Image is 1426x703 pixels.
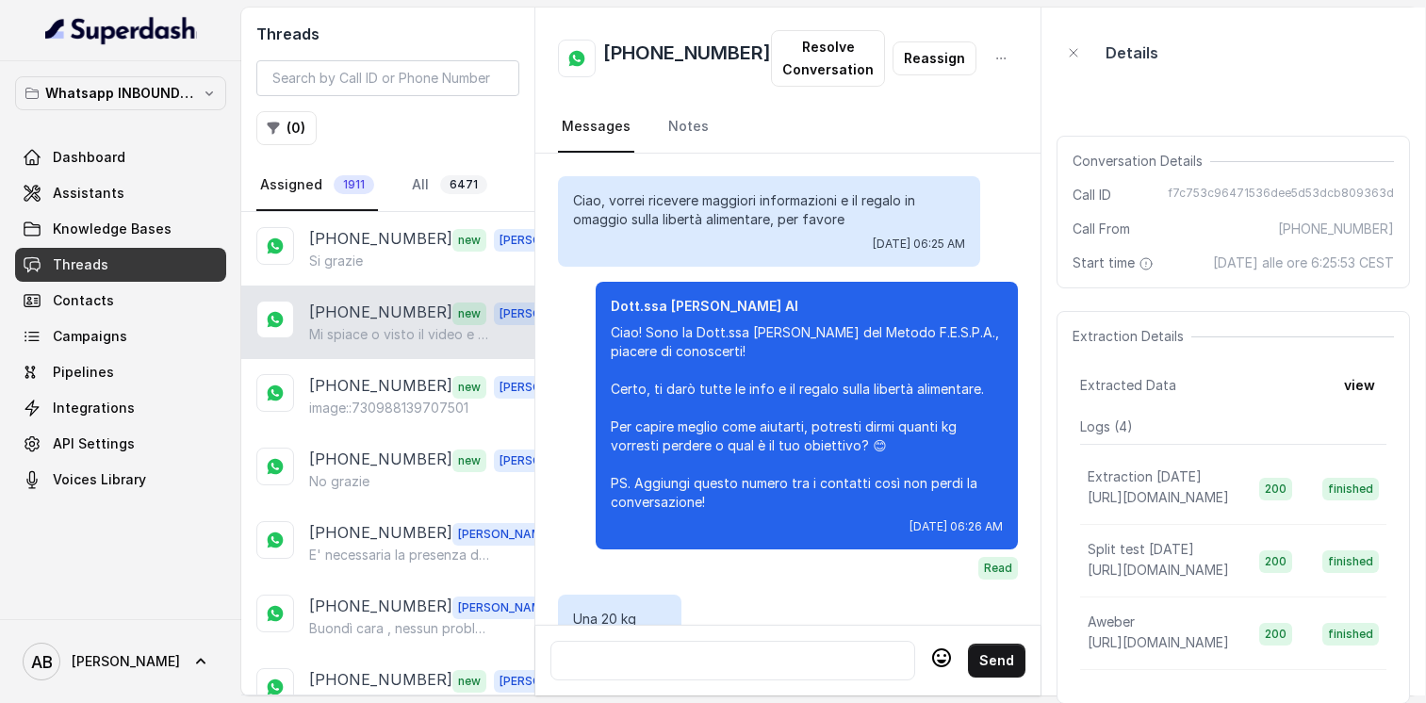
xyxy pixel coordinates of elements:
[53,399,135,417] span: Integrations
[558,102,634,153] a: Messages
[53,291,114,310] span: Contacts
[15,319,226,353] a: Campaigns
[45,15,197,45] img: light.svg
[452,450,486,472] span: new
[256,23,519,45] h2: Threads
[910,519,1003,534] span: [DATE] 06:26 AM
[256,160,378,211] a: Assigned1911
[452,376,486,399] span: new
[53,434,135,453] span: API Settings
[256,60,519,96] input: Search by Call ID or Phone Number
[309,374,452,399] p: [PHONE_NUMBER]
[1259,550,1292,573] span: 200
[1088,489,1229,505] span: [URL][DOMAIN_NAME]
[1278,220,1394,238] span: [PHONE_NUMBER]
[611,323,1003,512] p: Ciao! Sono la Dott.ssa [PERSON_NAME] del Metodo F.E.S.P.A., piacere di conoscerti! Certo, ti darò...
[309,301,452,325] p: [PHONE_NUMBER]
[1106,41,1158,64] p: Details
[53,327,127,346] span: Campaigns
[1259,623,1292,646] span: 200
[664,102,713,153] a: Notes
[309,325,490,344] p: Mi spiace o visto il video e non mi convince [PERSON_NAME] e buona giornata!
[72,652,180,671] span: [PERSON_NAME]
[309,546,490,564] p: E' necessaria la presenza di un genitore cara ..🌺
[309,521,452,546] p: [PHONE_NUMBER]
[494,376,599,399] span: [PERSON_NAME]
[1073,327,1191,346] span: Extraction Details
[1073,152,1210,171] span: Conversation Details
[1322,478,1379,500] span: finished
[968,644,1025,678] button: Send
[309,668,452,693] p: [PHONE_NUMBER]
[15,427,226,461] a: API Settings
[1088,540,1194,559] p: Split test [DATE]
[494,229,599,252] span: [PERSON_NAME]
[1073,186,1111,204] span: Call ID
[15,284,226,318] a: Contacts
[452,523,558,546] span: [PERSON_NAME]
[452,229,486,252] span: new
[1088,634,1229,650] span: [URL][DOMAIN_NAME]
[1073,220,1130,238] span: Call From
[873,237,965,252] span: [DATE] 06:25 AM
[494,302,599,325] span: [PERSON_NAME]
[1322,623,1379,646] span: finished
[15,248,226,282] a: Threads
[53,184,124,203] span: Assistants
[573,191,965,229] p: Ciao, vorrei ricevere maggiori informazioni e il regalo in omaggio sulla libertà alimentare, per ...
[978,557,1018,580] span: Read
[611,297,1003,316] p: Dott.ssa [PERSON_NAME] AI
[1168,186,1394,204] span: f7c753c96471536dee5d53dcb809363d
[15,635,226,688] a: [PERSON_NAME]
[1213,253,1394,272] span: [DATE] alle ore 6:25:53 CEST
[53,470,146,489] span: Voices Library
[15,76,226,110] button: Whatsapp INBOUND Workspace
[558,102,1018,153] nav: Tabs
[15,355,226,389] a: Pipelines
[256,160,519,211] nav: Tabs
[309,448,452,472] p: [PHONE_NUMBER]
[15,140,226,174] a: Dashboard
[256,111,317,145] button: (0)
[771,30,885,87] button: Resolve Conversation
[494,450,599,472] span: [PERSON_NAME]
[31,652,53,672] text: AB
[1333,368,1386,402] button: view
[1080,376,1176,395] span: Extracted Data
[334,175,374,194] span: 1911
[1080,417,1386,436] p: Logs ( 4 )
[440,175,487,194] span: 6471
[309,252,363,270] p: Si grazie
[1322,550,1379,573] span: finished
[309,472,369,491] p: No grazie
[15,212,226,246] a: Knowledge Bases
[309,227,452,252] p: [PHONE_NUMBER]
[603,40,771,77] h2: [PHONE_NUMBER]
[452,302,486,325] span: new
[309,595,452,619] p: [PHONE_NUMBER]
[452,597,558,619] span: [PERSON_NAME]
[1088,467,1202,486] p: Extraction [DATE]
[53,148,125,167] span: Dashboard
[452,670,486,693] span: new
[1088,613,1135,631] p: Aweber
[15,391,226,425] a: Integrations
[53,255,108,274] span: Threads
[408,160,491,211] a: All6471
[309,619,490,638] p: Buondì cara , nessun problema
[494,670,599,693] span: [PERSON_NAME]
[15,176,226,210] a: Assistants
[309,399,468,417] p: image::730988139707501
[1088,562,1229,578] span: [URL][DOMAIN_NAME]
[1259,478,1292,500] span: 200
[573,610,666,629] p: Una 20 kg
[15,463,226,497] a: Voices Library
[53,220,172,238] span: Knowledge Bases
[893,41,976,75] button: Reassign
[1073,253,1157,272] span: Start time
[45,82,196,105] p: Whatsapp INBOUND Workspace
[53,363,114,382] span: Pipelines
